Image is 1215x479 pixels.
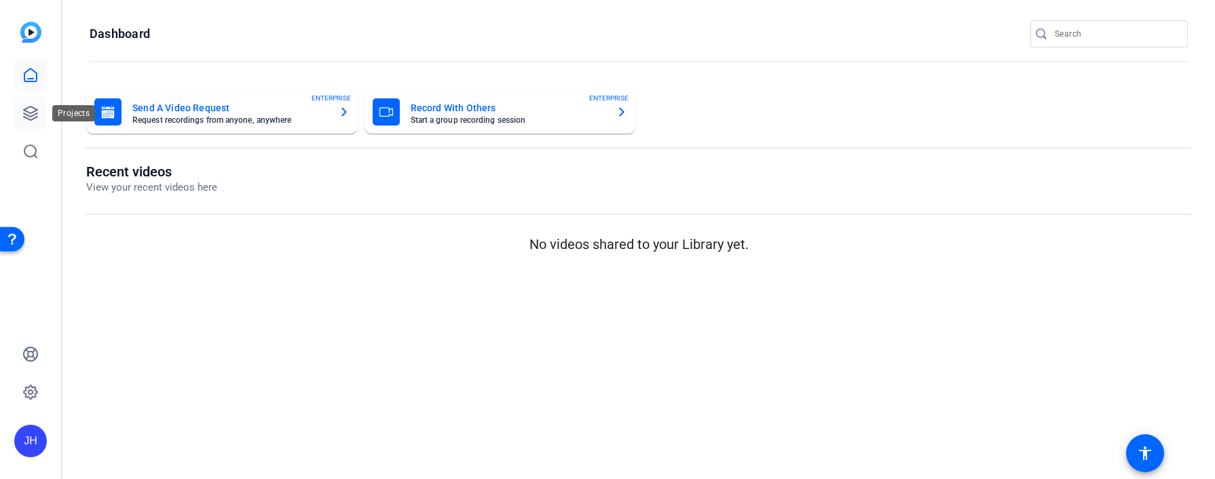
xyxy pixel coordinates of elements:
div: JH [14,425,47,457]
img: blue-gradient.svg [20,22,41,43]
mat-card-title: Send A Video Request [132,100,328,116]
p: View your recent videos here [86,180,217,195]
div: Projects [52,105,95,121]
span: ENTERPRISE [589,93,629,103]
button: Record With OthersStart a group recording sessionENTERPRISE [364,90,636,134]
mat-card-subtitle: Request recordings from anyone, anywhere [132,116,328,124]
mat-card-subtitle: Start a group recording session [411,116,606,124]
input: Search [1055,26,1177,42]
p: No videos shared to your Library yet. [86,234,1191,254]
mat-icon: accessibility [1137,445,1153,461]
span: ENTERPRISE [312,93,351,103]
h1: Dashboard [90,26,150,42]
button: Send A Video RequestRequest recordings from anyone, anywhereENTERPRISE [86,90,358,134]
h1: Recent videos [86,164,217,180]
mat-card-title: Record With Others [411,100,606,116]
